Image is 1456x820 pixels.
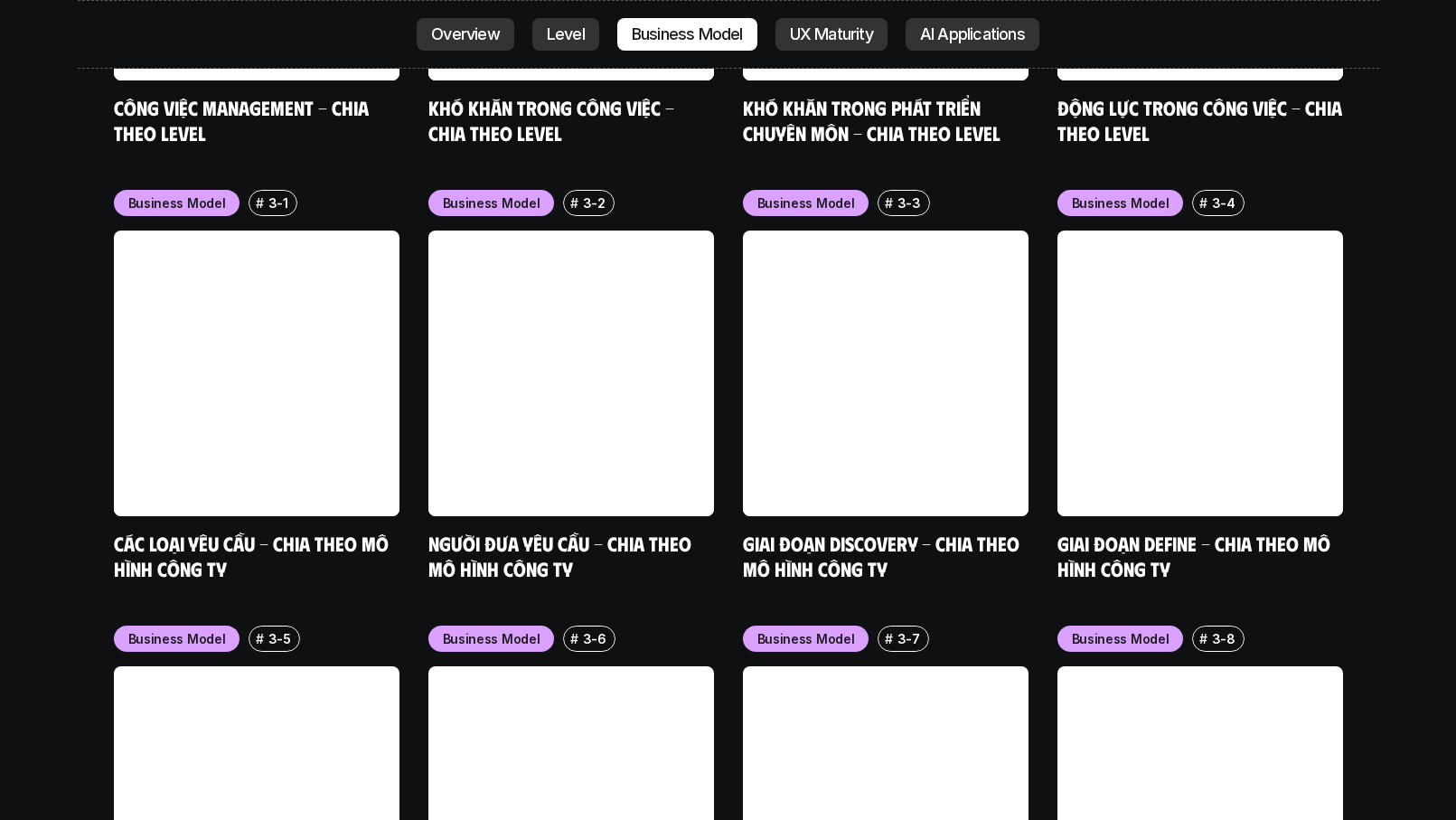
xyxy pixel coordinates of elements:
a: Giai đoạn Define - Chia theo mô hình công ty [1057,531,1335,580]
p: Business Model [128,193,226,212]
a: Các loại yêu cầu - Chia theo mô hình công ty [114,531,393,580]
a: Giai đoạn Discovery - Chia theo mô hình công ty [743,531,1024,580]
h6: # [570,196,578,210]
a: Người đưa yêu cầu - Chia theo mô hình công ty [428,531,696,580]
h6: # [885,196,893,210]
p: Business Model [757,193,855,212]
h6: # [570,632,578,646]
a: Khó khăn trong phát triển chuyên môn - Chia theo level [743,95,1000,145]
h6: # [1199,632,1207,646]
h6: # [885,632,893,646]
h6: # [256,632,264,646]
p: 3-4 [1212,193,1235,212]
a: Công việc Management - Chia theo level [114,95,373,145]
p: Business Model [443,629,540,648]
p: Business Model [1072,193,1169,212]
h6: # [256,196,264,210]
p: Business Model [757,629,855,648]
p: 3-7 [897,629,920,648]
p: Business Model [1072,629,1169,648]
p: 3-8 [1212,629,1235,648]
p: 3-5 [268,629,291,648]
p: 3-3 [897,193,921,212]
a: Overview [417,18,514,51]
p: 3-2 [583,193,606,212]
p: Business Model [128,629,226,648]
a: Động lực trong công việc - Chia theo Level [1057,95,1347,145]
a: Khó khăn trong công việc - Chia theo Level [428,95,679,145]
p: 3-6 [583,629,606,648]
h6: # [1199,196,1207,210]
p: 3-1 [268,193,288,212]
p: Business Model [443,193,540,212]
